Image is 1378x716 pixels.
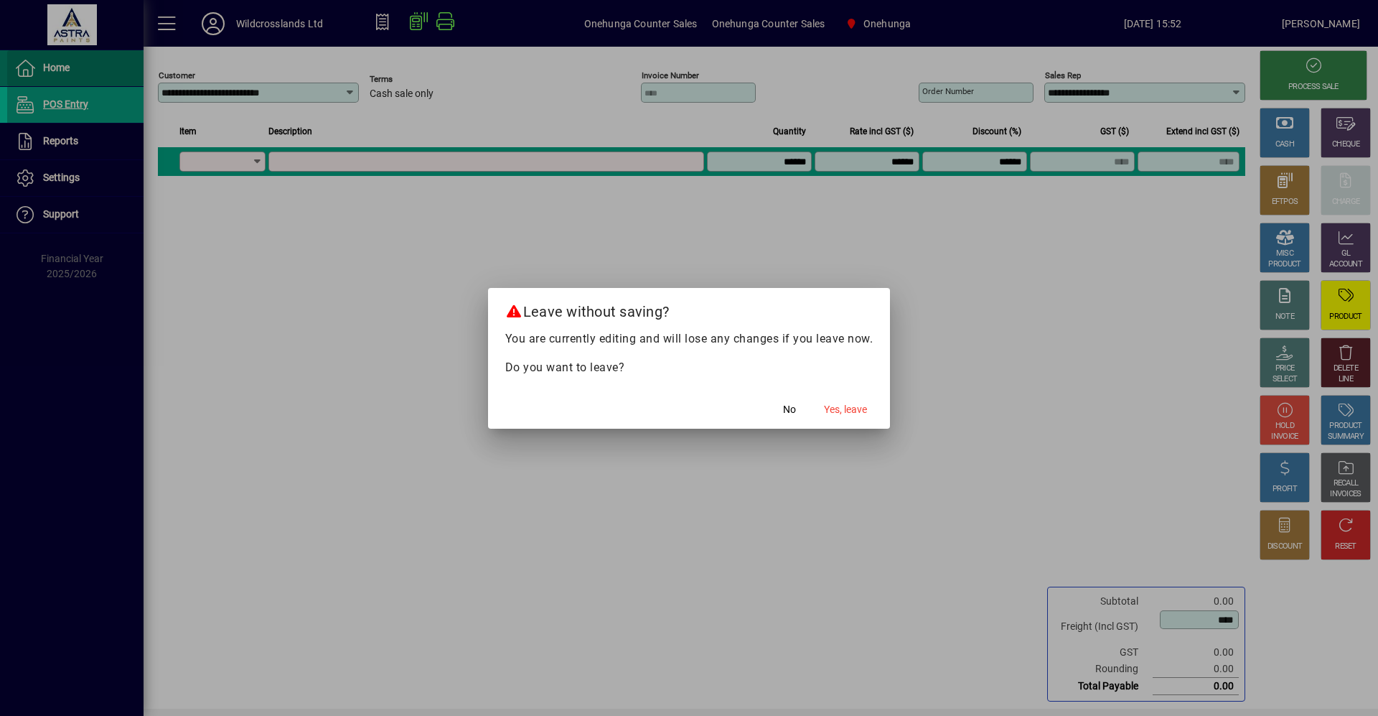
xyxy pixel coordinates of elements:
button: No [767,397,812,423]
p: You are currently editing and will lose any changes if you leave now. [505,330,873,348]
h2: Leave without saving? [488,288,891,330]
button: Yes, leave [818,397,873,423]
span: Yes, leave [824,402,867,417]
span: No [783,402,796,417]
p: Do you want to leave? [505,359,873,376]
